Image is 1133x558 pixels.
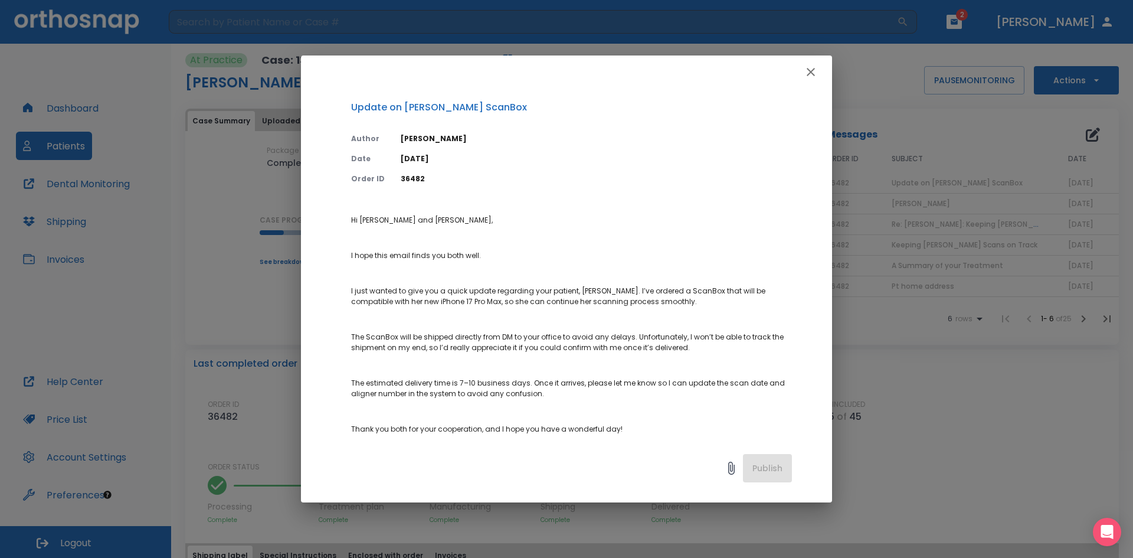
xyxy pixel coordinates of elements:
p: The ScanBox will be shipped directly from DM to your office to avoid any delays. Unfortunately, I... [351,332,792,353]
p: Author [351,133,387,144]
p: I hope this email finds you both well. [351,250,792,261]
p: The estimated delivery time is 7–10 business days. Once it arrives, please let me know so I can u... [351,378,792,399]
p: Hi [PERSON_NAME] and [PERSON_NAME], [351,215,792,226]
p: Thank you both for your cooperation, and I hope you have a wonderful day! [351,424,792,435]
p: 36482 [401,174,792,184]
p: [PERSON_NAME] [401,133,792,144]
p: Order ID [351,174,387,184]
p: Update on [PERSON_NAME] ScanBox [351,100,792,115]
p: [DATE] [401,154,792,164]
div: Open Intercom Messenger [1093,518,1121,546]
p: Date [351,154,387,164]
p: I just wanted to give you a quick update regarding your patient, [PERSON_NAME]. I’ve ordered a Sc... [351,286,792,307]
